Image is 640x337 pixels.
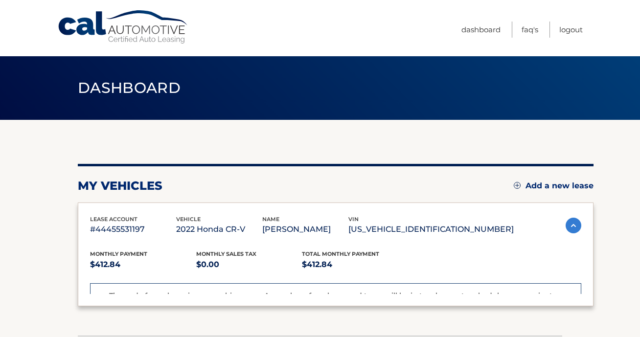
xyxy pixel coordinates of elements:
p: $412.84 [90,258,196,271]
span: Monthly Payment [90,250,147,257]
h2: my vehicles [78,179,162,193]
img: accordion-active.svg [566,218,581,233]
span: Total Monthly Payment [302,250,379,257]
span: name [262,216,279,223]
p: #44455531197 [90,223,176,236]
a: Logout [559,22,583,38]
a: Add a new lease [514,181,594,191]
p: 2022 Honda CR-V [176,223,262,236]
p: $0.00 [196,258,302,271]
p: [US_VEHICLE_IDENTIFICATION_NUMBER] [348,223,514,236]
a: Dashboard [461,22,501,38]
span: Dashboard [78,79,181,97]
p: The end of your lease is approaching soon. A member of our lease end team will be in touch soon t... [106,291,575,324]
span: vin [348,216,359,223]
span: Monthly sales Tax [196,250,256,257]
span: vehicle [176,216,201,223]
a: FAQ's [522,22,538,38]
span: lease account [90,216,137,223]
p: $412.84 [302,258,408,271]
img: add.svg [514,182,521,189]
p: [PERSON_NAME] [262,223,348,236]
a: Cal Automotive [57,10,189,45]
